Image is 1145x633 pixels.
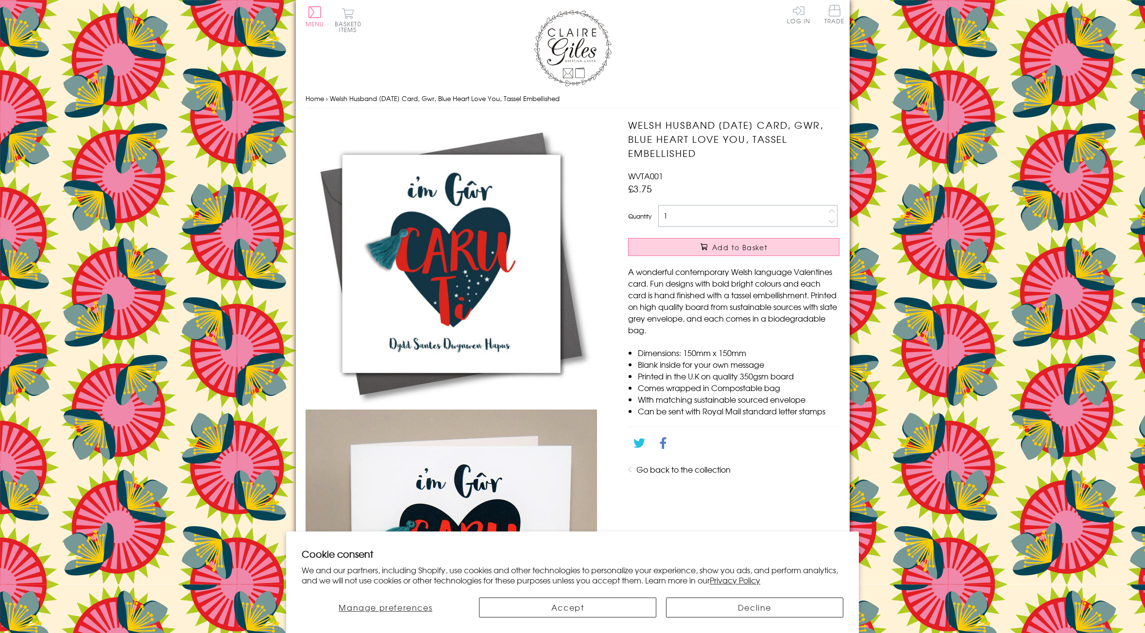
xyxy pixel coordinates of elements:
[628,170,663,182] span: WVTA001
[306,94,324,103] a: Home
[302,547,843,561] h2: Cookie consent
[638,359,839,370] li: Blank inside for your own message
[712,242,768,252] span: Add to Basket
[306,118,597,410] img: Welsh Husband Valentine's Day Card, Gwr, Blue Heart Love You, Tassel Embellished
[306,89,840,109] nav: breadcrumbs
[787,5,810,24] a: Log In
[638,405,839,417] li: Can be sent with Royal Mail standard letter stamps
[628,266,839,336] p: A wonderful contemporary Welsh language Valentines card. Fun designs with bold bright colours and...
[306,19,325,28] span: Menu
[628,182,652,195] span: £3.75
[824,5,845,24] span: Trade
[335,8,361,33] button: Basket0 items
[628,118,839,160] h1: Welsh Husband [DATE] Card, Gwr, Blue Heart Love You, Tassel Embellished
[306,6,325,27] button: Menu
[326,94,328,103] span: ›
[666,598,843,617] button: Decline
[710,574,760,586] a: Privacy Policy
[302,598,469,617] button: Manage preferences
[339,601,432,613] span: Manage preferences
[628,212,651,221] label: Quantity
[638,347,839,359] li: Dimensions: 150mm x 150mm
[628,238,839,256] button: Add to Basket
[302,565,843,585] p: We and our partners, including Shopify, use cookies and other technologies to personalize your ex...
[824,5,845,26] a: Trade
[330,94,560,103] span: Welsh Husband [DATE] Card, Gwr, Blue Heart Love You, Tassel Embellished
[638,382,839,393] li: Comes wrapped in Compostable bag
[479,598,656,617] button: Accept
[638,370,839,382] li: Printed in the U.K on quality 350gsm board
[636,463,731,475] a: Go back to the collection
[339,19,361,34] span: 0 items
[534,10,612,86] img: Claire Giles Greetings Cards
[638,393,839,405] li: With matching sustainable sourced envelope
